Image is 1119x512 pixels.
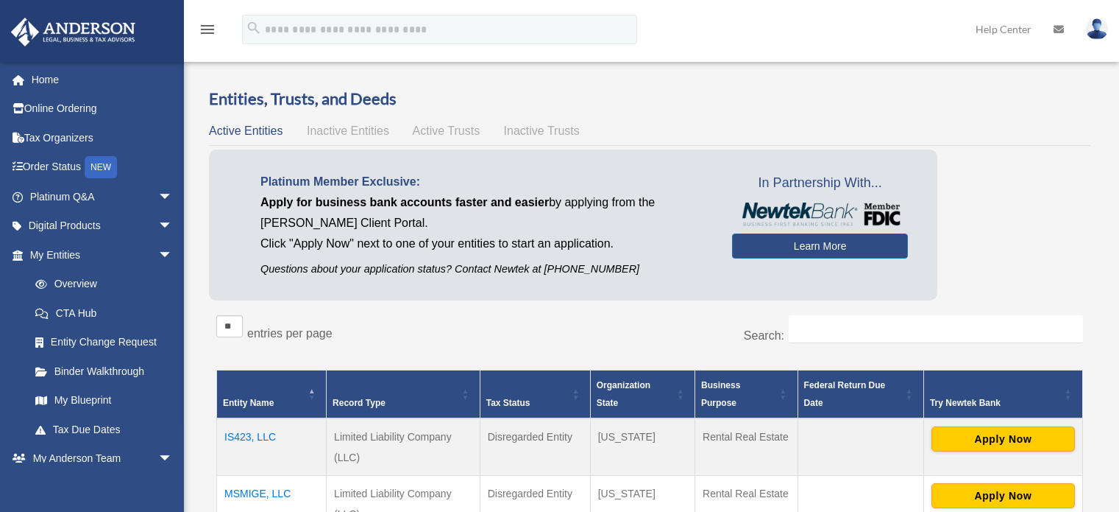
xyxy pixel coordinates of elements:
[327,418,480,476] td: Limited Liability Company (LLC)
[21,357,188,386] a: Binder Walkthrough
[209,88,1090,111] h3: Entities, Trusts, and Deeds
[504,125,580,137] span: Inactive Trusts
[10,152,195,183] a: Order StatusNEW
[217,370,327,418] th: Entity Name: Activate to invert sorting
[307,125,389,137] span: Inactive Entities
[797,370,923,418] th: Federal Return Due Date: Activate to sort
[246,20,262,36] i: search
[413,125,480,137] span: Active Trusts
[158,240,188,270] span: arrow_drop_down
[480,418,590,476] td: Disregarded Entity
[695,370,798,418] th: Business Purpose: Activate to sort
[260,172,710,192] p: Platinum Member Exclusive:
[732,172,908,195] span: In Partnership With...
[739,203,900,226] img: NewtekBankLogoSM.png
[931,427,1075,452] button: Apply Now
[209,125,283,137] span: Active Entities
[486,398,530,408] span: Tax Status
[260,192,710,234] p: by applying from the [PERSON_NAME] Client Portal.
[21,328,188,357] a: Entity Change Request
[695,418,798,476] td: Rental Real Estate
[597,380,650,408] span: Organization State
[10,65,195,94] a: Home
[1086,18,1108,40] img: User Pic
[260,234,710,254] p: Click "Apply Now" next to one of your entities to start an application.
[923,370,1082,418] th: Try Newtek Bank : Activate to sort
[199,21,216,38] i: menu
[158,182,188,212] span: arrow_drop_down
[247,327,333,340] label: entries per page
[804,380,886,408] span: Federal Return Due Date
[701,380,740,408] span: Business Purpose
[260,196,549,208] span: Apply for business bank accounts faster and easier
[10,240,188,270] a: My Entitiesarrow_drop_down
[333,398,386,408] span: Record Type
[10,182,195,211] a: Platinum Q&Aarrow_drop_down
[10,123,195,152] a: Tax Organizers
[260,260,710,278] p: Questions about your application status? Contact Newtek at [PHONE_NUMBER]
[732,234,908,259] a: Learn More
[10,211,195,241] a: Digital Productsarrow_drop_down
[931,483,1075,508] button: Apply Now
[590,418,695,476] td: [US_STATE]
[199,26,216,38] a: menu
[21,386,188,415] a: My Blueprint
[21,415,188,444] a: Tax Due Dates
[7,18,140,46] img: Anderson Advisors Platinum Portal
[158,444,188,474] span: arrow_drop_down
[327,370,480,418] th: Record Type: Activate to sort
[85,156,117,178] div: NEW
[158,211,188,242] span: arrow_drop_down
[10,444,195,474] a: My Anderson Teamarrow_drop_down
[21,270,180,299] a: Overview
[744,329,784,342] label: Search:
[223,398,274,408] span: Entity Name
[590,370,695,418] th: Organization State: Activate to sort
[480,370,590,418] th: Tax Status: Activate to sort
[10,94,195,124] a: Online Ordering
[930,394,1060,412] div: Try Newtek Bank
[21,298,188,328] a: CTA Hub
[217,418,327,476] td: IS423, LLC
